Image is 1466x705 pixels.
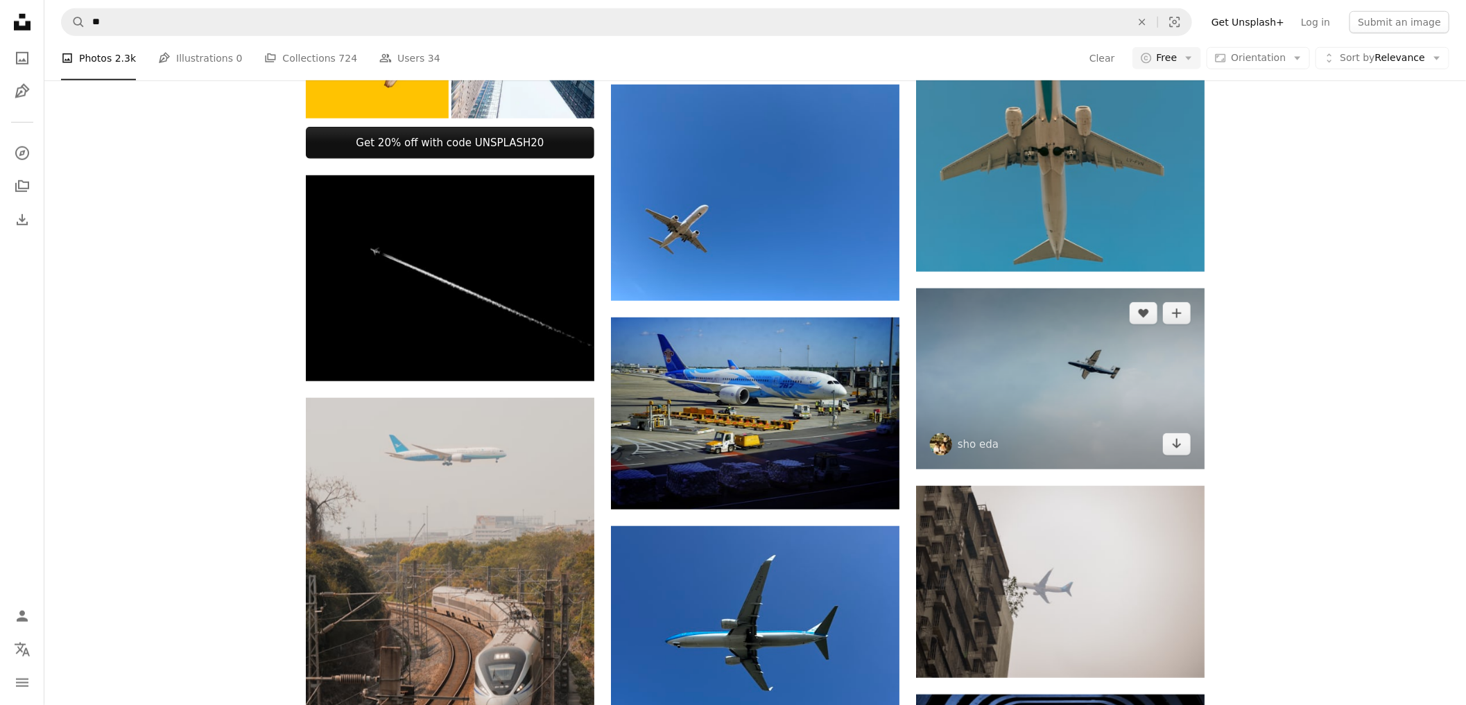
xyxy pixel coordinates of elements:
img: a large jetliner sitting on top of an airport tarmac [611,317,899,510]
a: Download [1163,433,1191,455]
a: Get 20% off with code UNSPLASH20 [306,127,594,159]
button: Add to Collection [1163,302,1191,324]
a: Users 34 [379,36,440,80]
a: Log in [1293,11,1338,33]
span: 0 [236,51,243,66]
a: Get Unsplash+ [1203,11,1293,33]
img: white airliner [306,175,594,381]
a: a large airplane flying in the sky [916,73,1205,85]
button: Language [8,636,36,663]
button: Menu [8,669,36,697]
img: Go to sho eda's profile [930,433,952,455]
button: Sort byRelevance [1316,47,1449,69]
button: Visual search [1158,9,1191,35]
button: Like [1130,302,1157,324]
a: Log in / Sign up [8,602,36,630]
a: Illustrations [8,78,36,105]
a: a small airplane flying in the sky [916,372,1205,385]
span: 34 [428,51,440,66]
a: Illustrations 0 [158,36,242,80]
img: an airplane flying in the sky over a tall building [916,486,1205,678]
a: a large jetliner sitting on top of an airport tarmac [611,407,899,419]
a: Photos [8,44,36,72]
button: Orientation [1207,47,1310,69]
span: Sort by [1340,52,1374,63]
a: Download History [8,206,36,234]
a: an airplane flying in the sky over a tall building [916,575,1205,588]
span: 724 [338,51,357,66]
span: Free [1157,51,1178,65]
img: a large jetliner flying through a blue sky [611,85,899,301]
a: Collections 724 [264,36,357,80]
button: Submit an image [1349,11,1449,33]
img: a small airplane flying in the sky [916,288,1205,469]
span: Relevance [1340,51,1425,65]
button: Clear [1089,47,1116,69]
a: Collections [8,173,36,200]
a: sho eda [958,437,999,451]
a: Home — Unsplash [8,8,36,39]
form: Find visuals sitewide [61,8,1192,36]
a: white airliner [306,272,594,284]
button: Search Unsplash [62,9,85,35]
button: Clear [1127,9,1157,35]
span: Orientation [1231,52,1286,63]
a: Explore [8,139,36,167]
a: a large long train on a steel track [306,584,594,596]
button: Free [1132,47,1202,69]
a: a large jetliner flying through a blue sky [611,186,899,199]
